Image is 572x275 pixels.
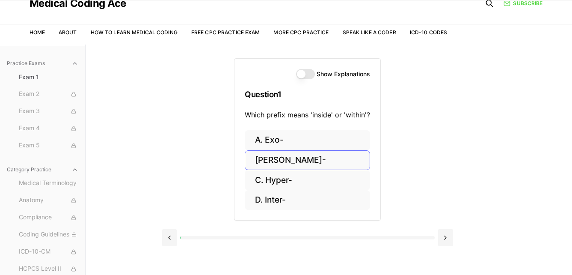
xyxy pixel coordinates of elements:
[3,163,82,176] button: Category Practice
[245,82,370,107] h3: Question 1
[245,190,370,210] button: D. Inter-
[317,71,370,77] label: Show Explanations
[15,194,82,207] button: Anatomy
[191,29,260,36] a: Free CPC Practice Exam
[19,73,78,81] span: Exam 1
[19,124,78,133] span: Exam 4
[30,29,45,36] a: Home
[273,29,329,36] a: More CPC Practice
[19,90,78,99] span: Exam 2
[15,228,82,242] button: Coding Guidelines
[59,29,77,36] a: About
[15,176,82,190] button: Medical Terminology
[3,57,82,70] button: Practice Exams
[19,247,78,257] span: ICD-10-CM
[15,87,82,101] button: Exam 2
[19,196,78,205] span: Anatomy
[15,211,82,224] button: Compliance
[15,139,82,152] button: Exam 5
[19,264,78,274] span: HCPCS Level II
[410,29,447,36] a: ICD-10 Codes
[19,141,78,150] span: Exam 5
[19,107,78,116] span: Exam 3
[245,130,370,150] button: A. Exo-
[343,29,396,36] a: Speak Like a Coder
[15,245,82,259] button: ICD-10-CM
[15,105,82,118] button: Exam 3
[15,122,82,135] button: Exam 4
[245,150,370,170] button: [PERSON_NAME]-
[19,213,78,222] span: Compliance
[19,179,78,188] span: Medical Terminology
[19,230,78,239] span: Coding Guidelines
[245,170,370,190] button: C. Hyper-
[245,110,370,120] p: Which prefix means 'inside' or 'within'?
[15,70,82,84] button: Exam 1
[91,29,178,36] a: How to Learn Medical Coding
